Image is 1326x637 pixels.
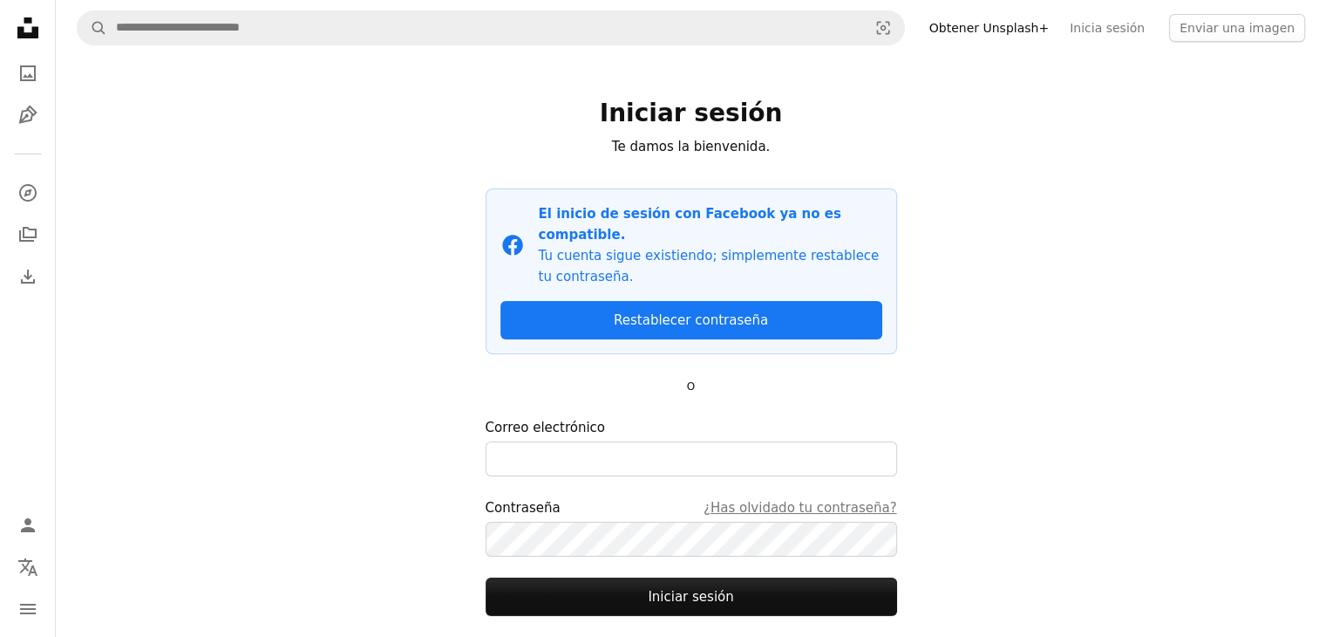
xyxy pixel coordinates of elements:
[486,442,897,476] input: Correo electrónico
[10,592,45,627] button: Menú
[486,522,897,557] input: Contraseña¿Has olvidado tu contraseña?
[486,417,897,476] label: Correo electrónico
[1059,14,1155,42] a: Inicia sesión
[862,11,904,45] button: Búsqueda visual
[704,497,897,518] a: ¿Has olvidado tu contraseña?
[486,136,897,157] p: Te damos la bienvenida.
[486,98,897,129] h1: Iniciar sesión
[486,497,897,518] div: Contraseña
[539,203,882,245] p: El inicio de sesión con Facebook ya no es compatible.
[10,508,45,543] a: Iniciar sesión / Registrarse
[919,14,1059,42] a: Obtener Unsplash+
[10,259,45,294] a: Historial de descargas
[500,301,882,339] a: Restablecer contraseña
[10,550,45,585] button: Idioma
[78,11,107,45] button: Buscar en Unsplash
[10,10,45,49] a: Inicio — Unsplash
[486,578,897,616] button: Iniciar sesión
[1169,14,1305,42] button: Enviar una imagen
[10,217,45,252] a: Colecciones
[10,175,45,210] a: Explorar
[77,10,905,45] form: Encuentra imágenes en todo el sitio
[687,380,695,393] small: O
[539,245,882,287] p: Tu cuenta sigue existiendo; simplemente restablece tu contraseña.
[10,98,45,133] a: Ilustraciones
[10,56,45,91] a: Fotos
